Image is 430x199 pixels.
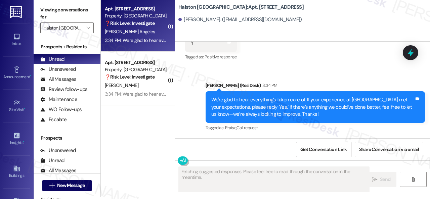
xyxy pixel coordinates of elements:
[40,56,64,63] div: Unread
[206,123,425,133] div: Tagged as:
[296,142,351,157] button: Get Conversation Link
[57,182,85,189] span: New Message
[24,106,25,111] span: •
[40,167,76,174] div: All Messages
[105,12,167,19] div: Property: [GEOGRAPHIC_DATA]
[366,172,396,187] button: Send
[105,82,138,88] span: [PERSON_NAME]
[211,96,414,118] div: We're glad to hear everything’s taken care of. If your experience at [GEOGRAPHIC_DATA] met your e...
[380,176,390,183] span: Send
[86,25,90,31] i: 
[30,73,31,78] span: •
[40,157,64,164] div: Unread
[40,96,77,103] div: Maintenance
[178,16,302,23] div: [PERSON_NAME]. ([EMAIL_ADDRESS][DOMAIN_NAME])
[225,125,236,131] span: Praise ,
[355,142,423,157] button: Share Conversation via email
[10,6,24,18] img: ResiDesk Logo
[40,106,82,113] div: WO Follow-ups
[105,66,167,73] div: Property: [GEOGRAPHIC_DATA]
[105,5,167,12] div: Apt. [STREET_ADDRESS]
[205,54,237,60] span: Positive response
[411,177,416,182] i: 
[3,31,30,49] a: Inbox
[191,40,193,47] div: Y
[3,130,30,148] a: Insights •
[3,97,30,115] a: Site Visit •
[34,43,100,50] div: Prospects + Residents
[23,139,24,144] span: •
[40,147,76,154] div: Unanswered
[178,4,304,11] b: Halston [GEOGRAPHIC_DATA]: Apt. [STREET_ADDRESS]
[34,135,100,142] div: Prospects
[359,146,419,153] span: Share Conversation via email
[40,76,76,83] div: All Messages
[185,52,237,62] div: Tagged as:
[300,146,347,153] span: Get Conversation Link
[40,86,87,93] div: Review follow-ups
[105,74,155,80] strong: ❓ Risk Level: Investigate
[49,183,54,188] i: 
[372,177,377,182] i: 
[40,116,67,123] div: Escalate
[105,20,155,26] strong: ❓ Risk Level: Investigate
[43,22,83,33] input: All communities
[206,82,425,91] div: [PERSON_NAME] (ResiDesk)
[3,163,30,181] a: Buildings
[40,66,76,73] div: Unanswered
[261,82,277,89] div: 3:34 PM
[42,180,92,191] button: New Message
[179,167,369,192] textarea: Fetching suggested responses. Please feel free to read through the conversation in the meantime.
[40,5,94,22] label: Viewing conversations for
[105,59,167,66] div: Apt. [STREET_ADDRESS]
[236,125,258,131] span: Call request
[105,29,155,35] span: [PERSON_NAME] Angeles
